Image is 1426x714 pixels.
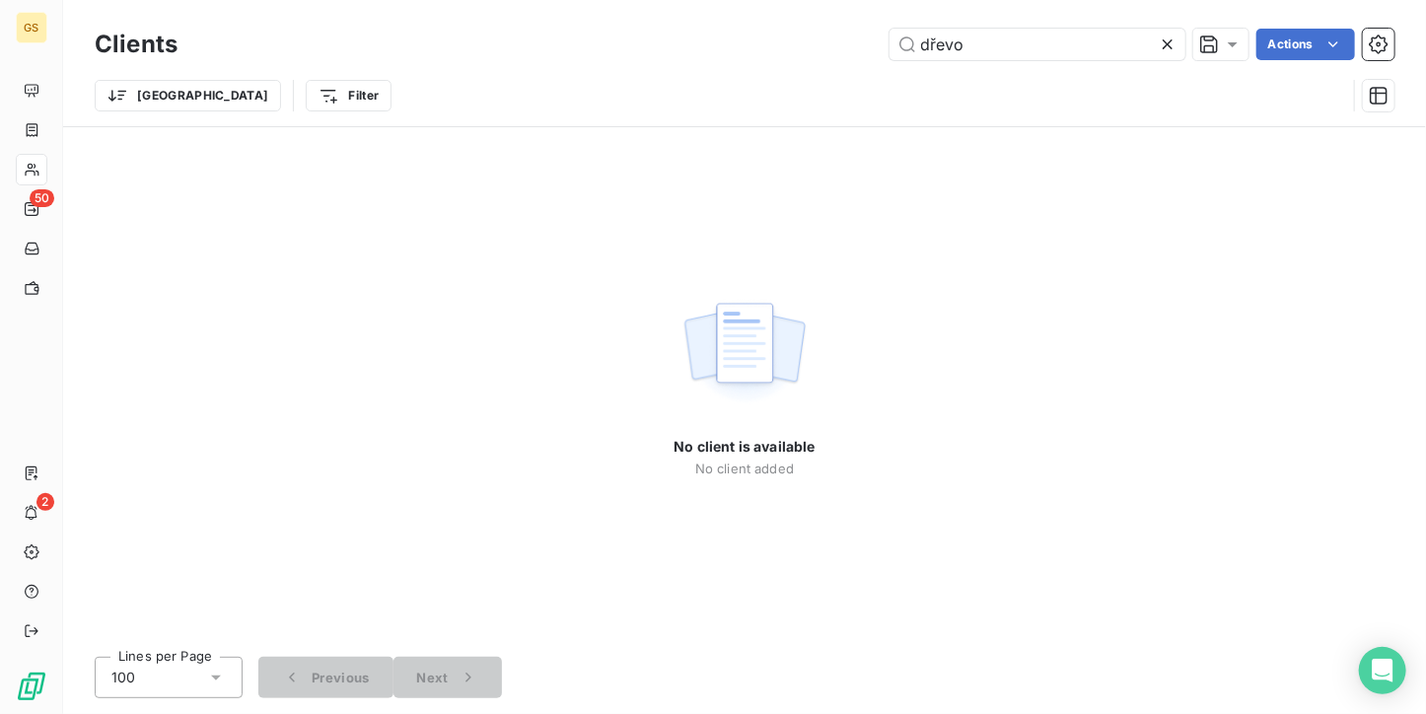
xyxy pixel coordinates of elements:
button: [GEOGRAPHIC_DATA] [95,80,281,111]
img: Logo LeanPay [16,671,47,702]
span: No client added [695,461,794,476]
img: empty state [681,292,808,414]
h3: Clients [95,27,178,62]
input: Search [890,29,1185,60]
button: Previous [258,657,393,698]
button: Filter [306,80,392,111]
span: No client is available [674,437,815,457]
span: 50 [30,189,54,207]
span: 2 [36,493,54,511]
button: Next [393,657,502,698]
span: 100 [111,668,135,687]
div: GS [16,12,47,43]
div: Open Intercom Messenger [1359,647,1406,694]
button: Actions [1256,29,1355,60]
